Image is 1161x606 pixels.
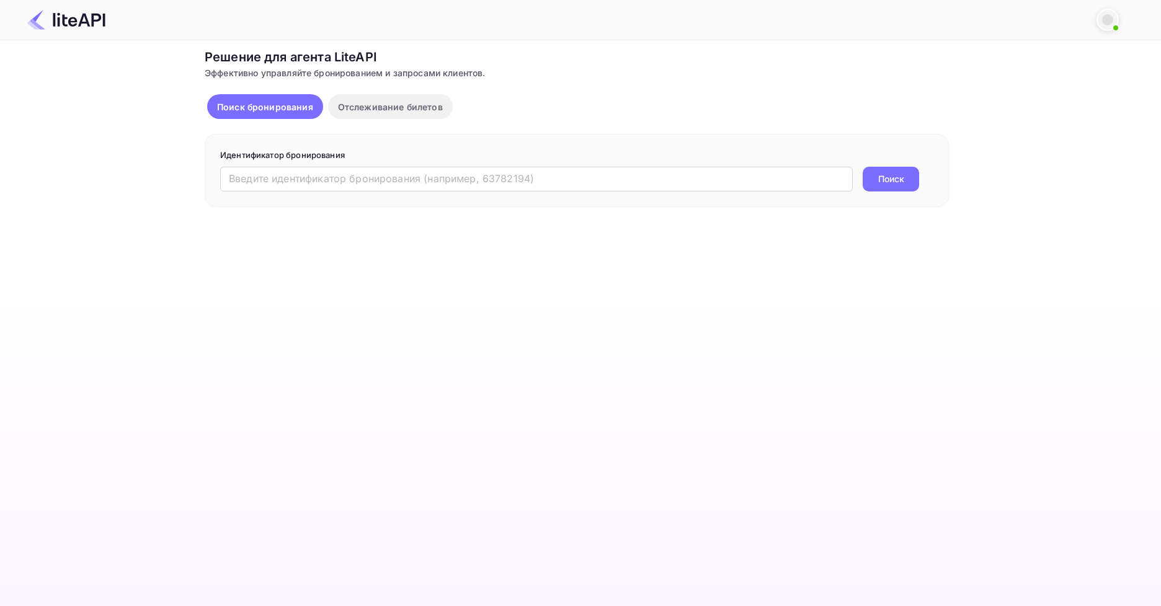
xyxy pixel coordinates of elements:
img: Логотип LiteAPI [27,10,105,30]
ya-tr-span: Решение для агента LiteAPI [205,50,377,64]
ya-tr-span: Идентификатор бронирования [220,150,345,160]
button: Поиск [863,167,919,191]
input: Введите идентификатор бронирования (например, 63782194) [220,167,853,191]
ya-tr-span: Поиск бронирования [217,102,313,112]
ya-tr-span: Эффективно управляйте бронированием и запросами клиентов. [205,68,486,78]
ya-tr-span: Поиск [878,172,904,185]
ya-tr-span: Отслеживание билетов [338,102,443,112]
